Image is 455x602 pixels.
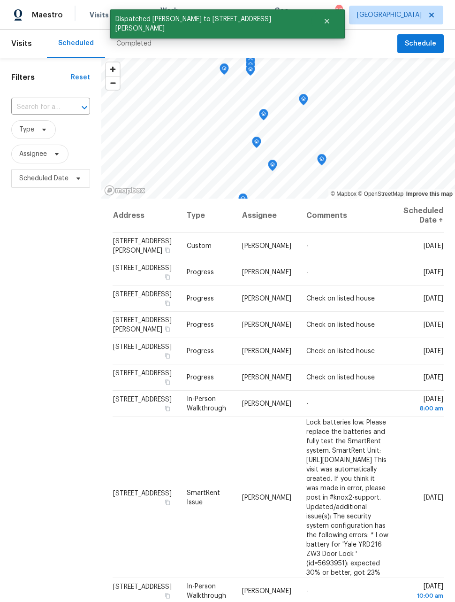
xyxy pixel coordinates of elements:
a: OpenStreetMap [358,191,403,197]
th: Assignee [235,199,299,233]
span: [STREET_ADDRESS] [113,584,172,590]
span: Dispatched [PERSON_NAME] to [STREET_ADDRESS][PERSON_NAME] [110,9,311,39]
th: Comments [299,199,396,233]
span: [DATE] [403,583,443,601]
span: - [306,243,309,249]
span: Check on listed house [306,322,375,328]
div: Scheduled [58,39,94,48]
span: [PERSON_NAME] [242,401,291,407]
div: Map marker [246,64,255,79]
div: Map marker [220,63,229,78]
button: Copy Address [163,378,172,386]
div: Map marker [246,60,255,74]
div: Reset [71,73,90,82]
span: [DATE] [403,396,443,413]
span: - [306,401,309,407]
input: Search for an address... [11,100,64,115]
span: [DATE] [424,295,443,302]
div: Map marker [238,193,248,208]
span: [DATE] [424,243,443,249]
div: Completed [116,39,152,48]
span: Lock batteries low. Please replace the batteries and fully test the SmartRent system. SmartRent U... [306,419,388,576]
span: [GEOGRAPHIC_DATA] [357,10,422,20]
span: - [306,588,309,594]
th: Scheduled Date ↑ [396,199,444,233]
div: 8:00 am [403,404,443,413]
span: - [306,269,309,276]
button: Copy Address [163,299,172,308]
span: [STREET_ADDRESS] [113,490,172,496]
span: In-Person Walkthrough [187,583,226,599]
div: Map marker [252,137,261,151]
span: Check on listed house [306,374,375,381]
span: Visits [90,10,109,20]
span: [STREET_ADDRESS] [113,291,172,298]
span: Check on listed house [306,295,375,302]
th: Address [113,199,179,233]
span: [DATE] [424,494,443,501]
span: [STREET_ADDRESS][PERSON_NAME] [113,238,172,254]
span: [STREET_ADDRESS][PERSON_NAME] [113,317,172,333]
button: Copy Address [163,498,172,506]
span: [DATE] [424,269,443,276]
span: [DATE] [424,348,443,355]
span: [STREET_ADDRESS] [113,396,172,403]
a: Mapbox [331,191,356,197]
th: Type [179,199,235,233]
span: [STREET_ADDRESS] [113,265,172,271]
div: 20 [335,6,342,15]
div: Map marker [299,94,308,108]
span: Scheduled Date [19,174,68,183]
span: Maestro [32,10,63,20]
span: Type [19,125,34,134]
span: In-Person Walkthrough [187,396,226,412]
button: Copy Address [163,352,172,360]
button: Schedule [397,34,444,54]
a: Improve this map [406,191,453,197]
button: Copy Address [163,404,172,413]
div: 10:00 am [403,591,443,601]
a: Mapbox homepage [104,185,145,196]
span: Check on listed house [306,348,375,355]
span: Work Orders [160,6,184,24]
span: [STREET_ADDRESS] [113,370,172,377]
div: Map marker [268,160,277,174]
span: [STREET_ADDRESS] [113,344,172,350]
span: [DATE] [424,322,443,328]
button: Copy Address [163,592,172,600]
button: Close [311,12,342,31]
div: Map marker [317,154,326,169]
span: Geo Assignments [274,6,319,24]
span: Assignee [19,149,47,159]
span: Visits [11,33,32,54]
div: Map marker [259,109,268,123]
span: [PERSON_NAME] [242,494,291,501]
h1: Filters [11,73,71,82]
span: Zoom out [106,77,120,90]
button: Copy Address [163,246,172,255]
span: [PERSON_NAME] [242,588,291,594]
button: Open [78,101,91,114]
button: Zoom out [106,76,120,90]
button: Copy Address [163,273,172,281]
span: [DATE] [424,374,443,381]
button: Copy Address [163,325,172,333]
span: Schedule [405,38,436,50]
span: SmartRent Issue [187,489,220,505]
button: Zoom in [106,62,120,76]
